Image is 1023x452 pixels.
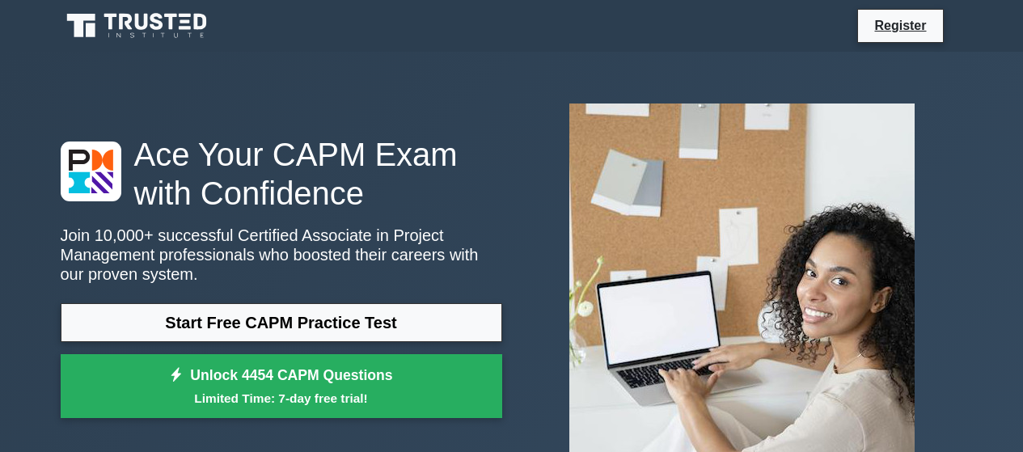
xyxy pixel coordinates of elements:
h1: Ace Your CAPM Exam with Confidence [61,135,502,213]
a: Unlock 4454 CAPM QuestionsLimited Time: 7-day free trial! [61,354,502,419]
a: Register [864,15,936,36]
small: Limited Time: 7-day free trial! [81,389,482,408]
p: Join 10,000+ successful Certified Associate in Project Management professionals who boosted their... [61,226,502,284]
a: Start Free CAPM Practice Test [61,303,502,342]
